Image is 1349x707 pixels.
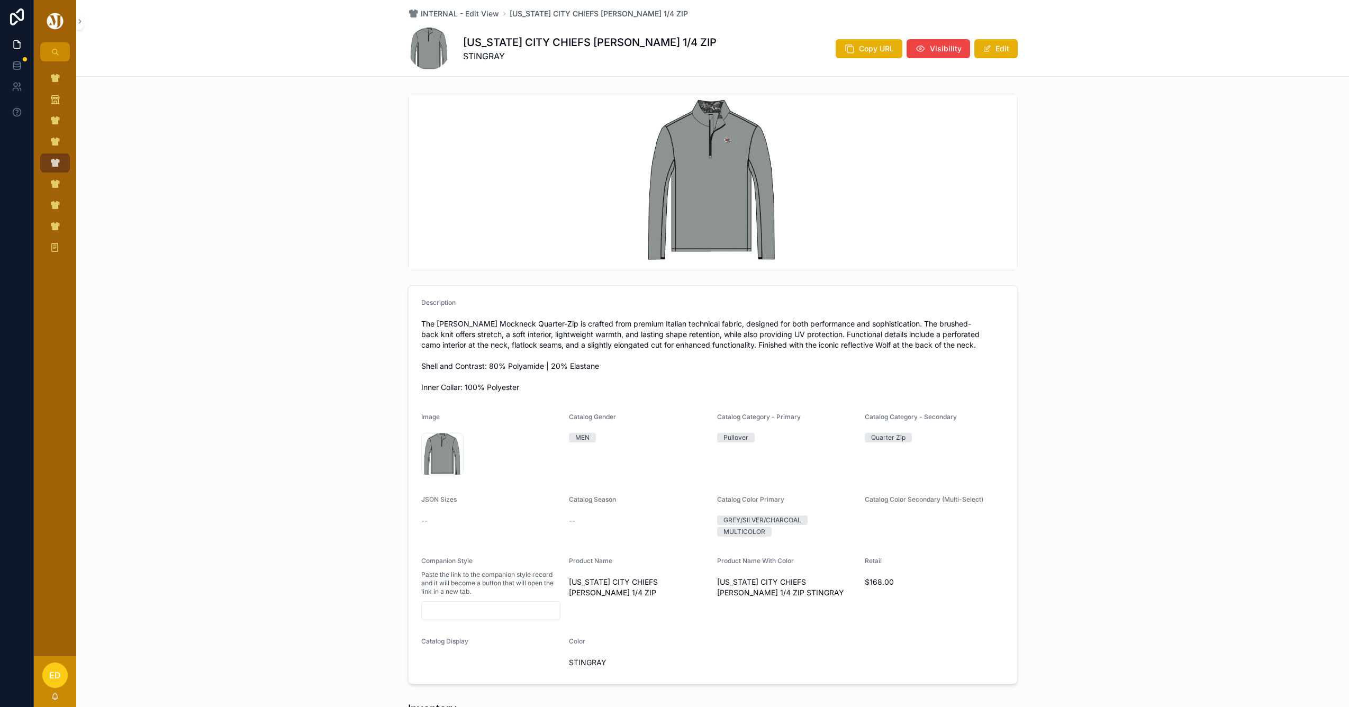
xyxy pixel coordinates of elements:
span: Retail [865,557,882,565]
span: Catalog Category - Primary [717,413,801,421]
img: HNVBPqJC5XjS2DeGfWxhW8re5aFHwvGjxbmWk8TxtB0-s_1500x1500.jpg [640,94,785,270]
span: Catalog Display [421,637,468,645]
span: INTERNAL - Edit View [421,8,499,19]
div: GREY/SILVER/CHARCOAL [723,515,801,525]
div: Pullover [723,433,748,442]
h1: [US_STATE] CITY CHIEFS [PERSON_NAME] 1/4 ZIP [463,35,717,50]
img: App logo [45,13,65,30]
span: STINGRAY [463,50,717,62]
div: MEN [575,433,590,442]
span: -- [421,515,428,526]
span: Product Name With Color [717,557,794,565]
span: Paste the link to the companion style record and it will become a button that will open the link ... [421,570,561,596]
span: Description [421,298,456,306]
span: JSON Sizes [421,495,457,503]
span: [US_STATE] CITY CHIEFS [PERSON_NAME] 1/4 ZIP [569,577,709,598]
span: Visibility [930,43,962,54]
span: Catalog Color Secondary (Multi-Select) [865,495,983,503]
span: Color [569,637,585,645]
a: [US_STATE] CITY CHIEFS [PERSON_NAME] 1/4 ZIP [510,8,688,19]
span: ED [49,669,61,682]
span: The [PERSON_NAME] Mockneck Quarter-Zip is crafted from premium Italian technical fabric, designed... [421,319,1004,393]
span: Catalog Gender [569,413,616,421]
span: Companion Style [421,557,473,565]
span: Catalog Color Primary [717,495,784,503]
div: scrollable content [34,61,76,271]
span: $168.00 [865,577,1004,587]
button: Edit [974,39,1018,58]
a: INTERNAL - Edit View [408,8,499,19]
span: Catalog Season [569,495,616,503]
button: Copy URL [836,39,902,58]
span: STINGRAY [569,657,709,668]
span: [US_STATE] CITY CHIEFS [PERSON_NAME] 1/4 ZIP STINGRAY [717,577,857,598]
span: Product Name [569,557,612,565]
div: Quarter Zip [871,433,906,442]
span: Copy URL [859,43,894,54]
span: -- [569,515,575,526]
span: Image [421,413,440,421]
button: Visibility [907,39,970,58]
div: MULTICOLOR [723,527,765,537]
span: Catalog Category - Secondary [865,413,957,421]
